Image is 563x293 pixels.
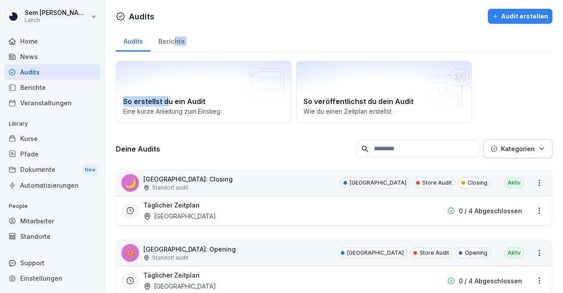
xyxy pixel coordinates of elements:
div: Support [4,255,100,271]
div: [GEOGRAPHIC_DATA] [143,211,216,221]
div: 🌙 [121,174,139,192]
div: New [83,165,98,175]
button: Kategorien [483,139,552,158]
a: Pfade [4,146,100,162]
a: Automatisierungen [4,178,100,193]
p: Closing [468,179,487,187]
a: DokumenteNew [4,162,100,178]
a: Berichte [150,29,192,52]
p: Standort audit [152,184,188,192]
a: So erstellst du ein AuditEine kurze Anleitung zum Einstieg [116,61,292,123]
p: 0 / 4 Abgeschlossen [459,206,522,215]
a: Berichte [4,80,100,95]
a: Audits [116,29,150,52]
p: Lanch [25,17,89,23]
p: Opening [465,249,487,257]
h3: Täglicher Zeitplan [143,200,200,210]
div: 🔆 [121,244,139,262]
a: Home [4,33,100,49]
a: Audits [4,64,100,80]
h3: Deine Audits [116,144,351,154]
p: People [4,199,100,213]
a: Kurse [4,131,100,146]
a: Standorte [4,229,100,244]
div: Aktiv [505,178,524,188]
a: News [4,49,100,64]
div: Audit erstellen [492,11,548,21]
p: [GEOGRAPHIC_DATA]: Opening [143,245,236,254]
a: Mitarbeiter [4,213,100,229]
p: Library [4,117,100,131]
h1: Audits [129,11,154,22]
button: Audit erstellen [488,9,552,24]
a: So veröffentlichst du dein AuditWie du einen Zeitplan erstellst [296,61,472,123]
a: Veranstaltungen [4,95,100,111]
a: Einstellungen [4,271,100,286]
p: Sem [PERSON_NAME] [25,9,89,17]
p: [GEOGRAPHIC_DATA]: Closing [143,174,233,184]
div: Aktiv [505,248,524,258]
p: Store Audit [420,249,449,257]
p: Wie du einen Zeitplan erstellst [303,107,464,116]
p: Store Audit [422,179,452,187]
h3: Täglicher Zeitplan [143,271,200,280]
div: [GEOGRAPHIC_DATA] [143,282,216,291]
p: 0 / 4 Abgeschlossen [459,276,522,286]
h2: So veröffentlichst du dein Audit [303,96,464,107]
p: [GEOGRAPHIC_DATA] [350,179,406,187]
p: Kategorien [501,144,535,153]
p: [GEOGRAPHIC_DATA] [347,249,404,257]
p: Eine kurze Anleitung zum Einstieg [123,107,284,116]
div: Dokumente [4,162,100,178]
h2: So erstellst du ein Audit [123,96,284,107]
p: Standort audit [152,254,188,262]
